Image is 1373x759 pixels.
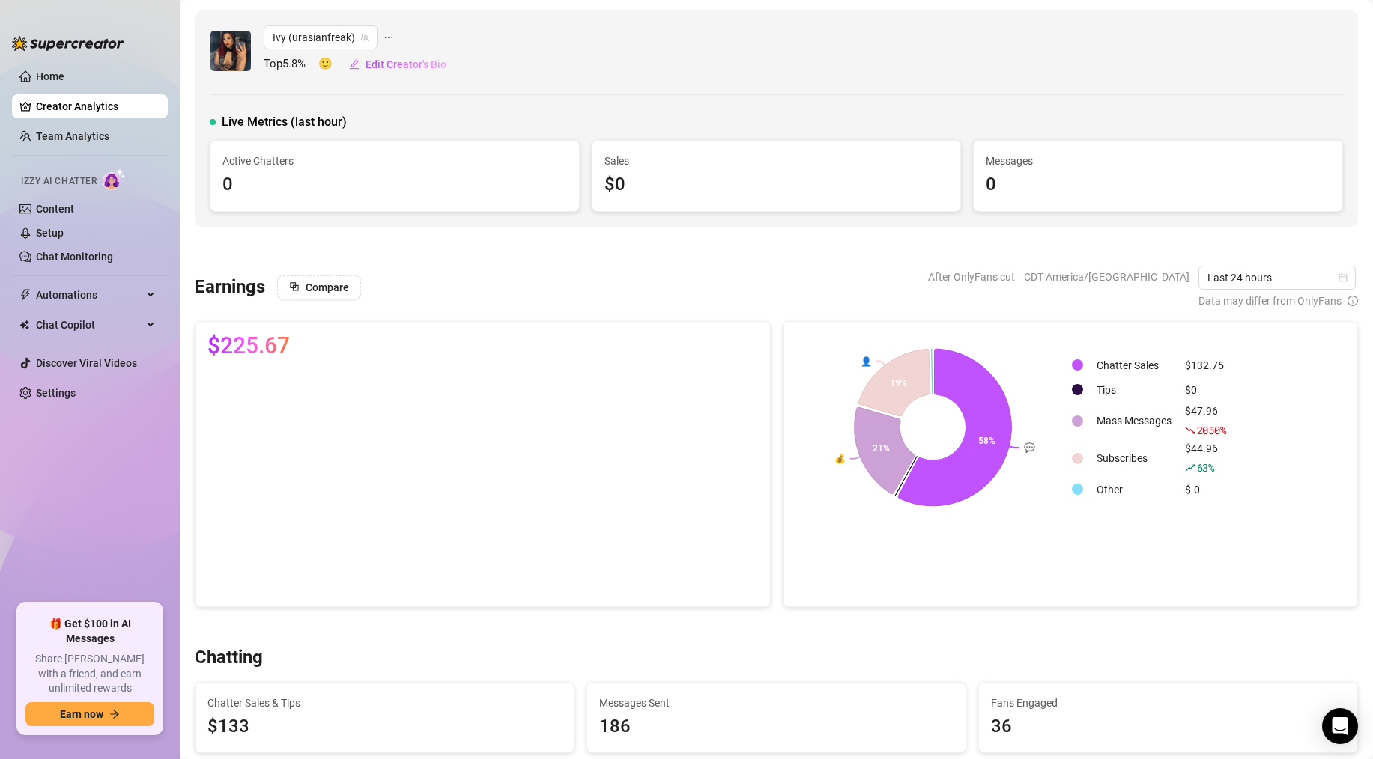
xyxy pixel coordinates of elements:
span: Izzy AI Chatter [21,174,97,189]
button: Compare [277,275,361,299]
span: Active Chatters [222,153,567,169]
h3: Chatting [195,646,263,670]
span: Messages Sent [599,695,954,711]
text: 💰 [834,453,845,464]
div: 186 [599,713,954,741]
span: Earn now [60,708,103,720]
img: Ivy [210,31,251,71]
div: 36 [991,713,1345,741]
a: Chat Monitoring [36,251,113,263]
span: Chat Copilot [36,313,142,337]
a: Creator Analytics [36,94,156,118]
span: Last 24 hours [1207,266,1347,289]
span: Ivy (urasianfreak) [273,26,369,49]
text: 👤 [860,355,871,366]
td: Mass Messages [1091,403,1177,439]
a: Discover Viral Videos [36,357,137,369]
span: block [289,281,300,292]
span: edit [349,59,360,70]
span: arrow-right [109,709,120,719]
button: Edit Creator's Bio [348,52,447,76]
img: logo-BBDzfeDw.svg [12,36,124,51]
a: Home [36,70,64,82]
span: Data may differ from OnlyFans [1198,293,1342,309]
span: $133 [207,713,562,741]
span: Compare [306,281,349,293]
span: After OnlyFans cut [928,266,1015,288]
span: Sales [604,153,949,169]
div: Open Intercom Messenger [1322,708,1358,744]
span: rise [1185,463,1195,473]
span: Messages [986,153,1330,169]
span: Chatter Sales & Tips [207,695,562,711]
td: Other [1091,478,1177,501]
td: Chatter Sales [1091,353,1177,377]
div: $47.96 [1185,403,1226,439]
div: $0 [604,171,949,199]
span: Share [PERSON_NAME] with a friend, and earn unlimited rewards [25,652,154,696]
span: calendar [1339,273,1348,282]
td: Tips [1091,378,1177,401]
span: Live Metrics (last hour) [222,113,347,131]
div: $132.75 [1185,357,1226,374]
span: fall [1185,425,1195,436]
button: Earn nowarrow-right [25,702,154,726]
span: 🎁 Get $100 in AI Messages [25,617,154,646]
a: Setup [36,227,64,239]
span: Fans Engaged [991,695,1345,711]
div: $44.96 [1185,440,1226,476]
span: $225.67 [207,334,290,358]
span: 63 % [1197,460,1214,475]
span: ellipsis [384,25,394,49]
span: Top 5.8 % [264,55,318,73]
img: Chat Copilot [19,320,29,330]
a: Settings [36,387,76,399]
span: CDT America/[GEOGRAPHIC_DATA] [1024,266,1189,288]
span: team [360,33,369,42]
span: 2050 % [1197,423,1226,437]
div: $-0 [1185,481,1226,498]
span: thunderbolt [19,289,31,301]
span: 🙂 [318,55,348,73]
div: $0 [1185,382,1226,398]
td: Subscribes [1091,440,1177,476]
text: 💬 [1024,442,1035,453]
span: Automations [36,283,142,307]
span: info-circle [1348,293,1358,309]
h3: Earnings [195,275,265,299]
span: Edit Creator's Bio [366,58,446,70]
a: Content [36,203,74,215]
a: Team Analytics [36,130,109,142]
div: 0 [222,171,567,199]
div: 0 [986,171,1330,199]
img: AI Chatter [103,168,126,190]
